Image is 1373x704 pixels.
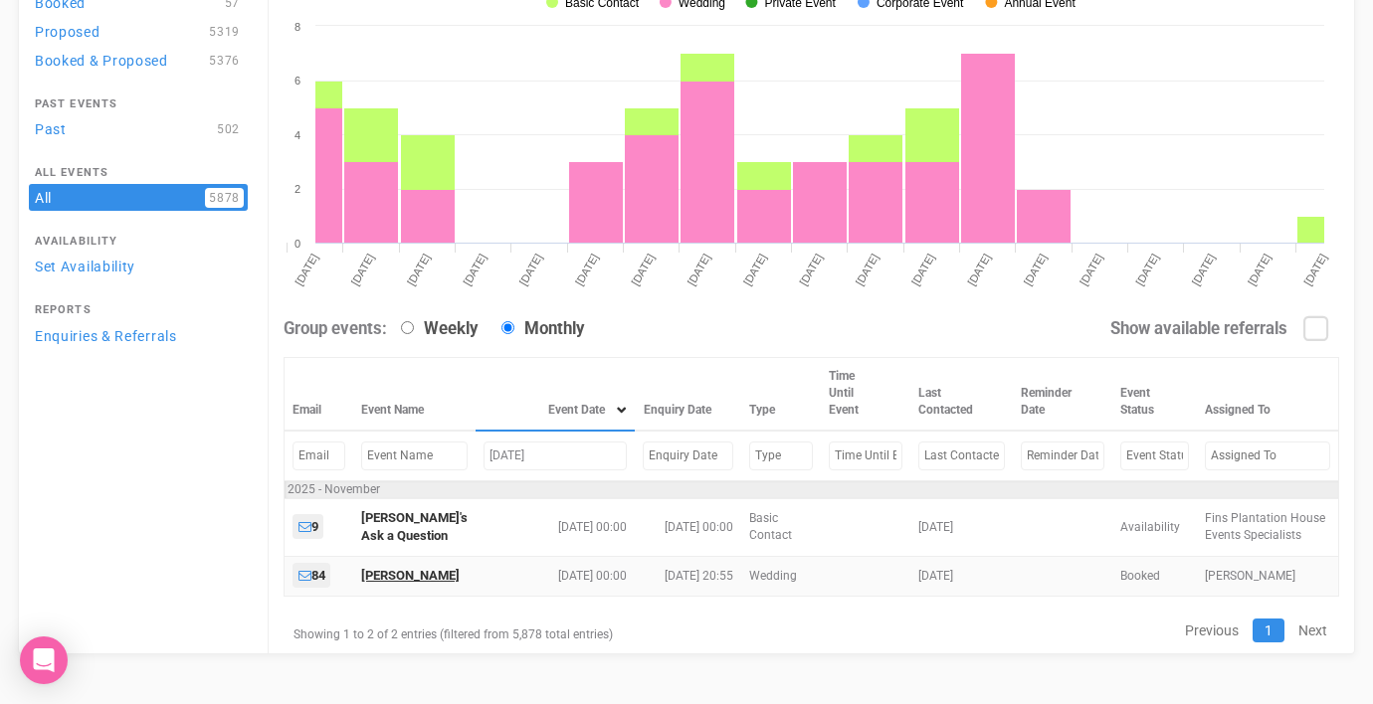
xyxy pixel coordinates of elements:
[910,498,1013,556] td: [DATE]
[461,252,489,287] tspan: [DATE]
[294,238,300,250] tspan: 0
[476,498,635,556] td: [DATE] 00:00
[909,252,937,287] tspan: [DATE]
[1133,252,1161,287] tspan: [DATE]
[205,188,244,208] span: 5878
[284,616,616,653] div: Showing 1 to 2 of 2 entries (filtered from 5,878 total entries)
[1021,441,1104,470] input: Filter by Reminder Date
[1205,441,1330,470] input: Filter by Assigned To
[635,498,741,556] td: [DATE] 00:00
[29,47,248,74] a: Booked & Proposed5376
[1197,556,1339,596] td: [PERSON_NAME]
[1190,252,1218,287] tspan: [DATE]
[285,480,1339,498] td: 2025 - November
[635,358,741,431] th: Enquiry Date
[401,321,414,334] input: Weekly
[35,304,242,316] h4: Reports
[213,119,244,139] span: 502
[910,556,1013,596] td: [DATE]
[741,358,822,431] th: Type
[741,252,769,287] tspan: [DATE]
[1253,618,1284,642] a: 1
[1078,252,1105,287] tspan: [DATE]
[573,252,601,287] tspan: [DATE]
[476,556,635,596] td: [DATE] 00:00
[284,318,387,338] strong: Group events:
[686,252,713,287] tspan: [DATE]
[405,252,433,287] tspan: [DATE]
[391,317,478,341] label: Weekly
[741,556,822,596] td: Wedding
[293,252,320,287] tspan: [DATE]
[1173,618,1251,642] a: Previous
[1120,441,1189,470] input: Filter by Event Status
[29,322,248,349] a: Enquiries & Referrals
[35,98,242,110] h4: Past Events
[35,236,242,248] h4: Availability
[797,252,825,287] tspan: [DATE]
[353,358,476,431] th: Event Name
[501,321,514,334] input: Monthly
[349,252,377,287] tspan: [DATE]
[476,358,635,431] th: Event Date
[829,441,901,470] input: Filter by Time Until Event
[205,51,244,71] span: 5376
[29,253,248,279] a: Set Availability
[293,563,330,588] a: 84
[29,18,248,45] a: Proposed5319
[205,22,244,42] span: 5319
[1246,252,1274,287] tspan: [DATE]
[854,252,882,287] tspan: [DATE]
[491,317,584,341] label: Monthly
[1112,556,1197,596] td: Booked
[749,441,814,470] input: Filter by Type
[821,358,909,431] th: Time Until Event
[629,252,657,287] tspan: [DATE]
[741,498,822,556] td: Basic Contact
[1301,252,1329,287] tspan: [DATE]
[1197,498,1339,556] td: Fins Plantation House Events Specialists
[293,514,323,539] a: 9
[294,75,300,87] tspan: 6
[517,252,545,287] tspan: [DATE]
[361,510,468,544] a: [PERSON_NAME]'s Ask a Question
[643,441,733,470] input: Filter by Enquiry Date
[1112,358,1197,431] th: Event Status
[910,358,1013,431] th: Last Contacted
[29,115,248,142] a: Past502
[35,167,242,179] h4: All Events
[1022,252,1050,287] tspan: [DATE]
[965,252,993,287] tspan: [DATE]
[361,441,468,470] input: Filter by Event Name
[294,21,300,33] tspan: 8
[20,636,68,684] div: Open Intercom Messenger
[1112,498,1197,556] td: Availability
[1110,318,1287,338] strong: Show available referrals
[484,441,627,470] input: Filter by Event Date
[918,441,1005,470] input: Filter by Last Contacted
[293,441,345,470] input: Filter by Email
[29,184,248,211] a: All5878
[1286,618,1339,642] a: Next
[294,183,300,195] tspan: 2
[294,129,300,141] tspan: 4
[1197,358,1339,431] th: Assigned To
[635,556,741,596] td: [DATE] 20:55
[285,358,353,431] th: Email
[1013,358,1112,431] th: Reminder Date
[361,568,460,583] a: [PERSON_NAME]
